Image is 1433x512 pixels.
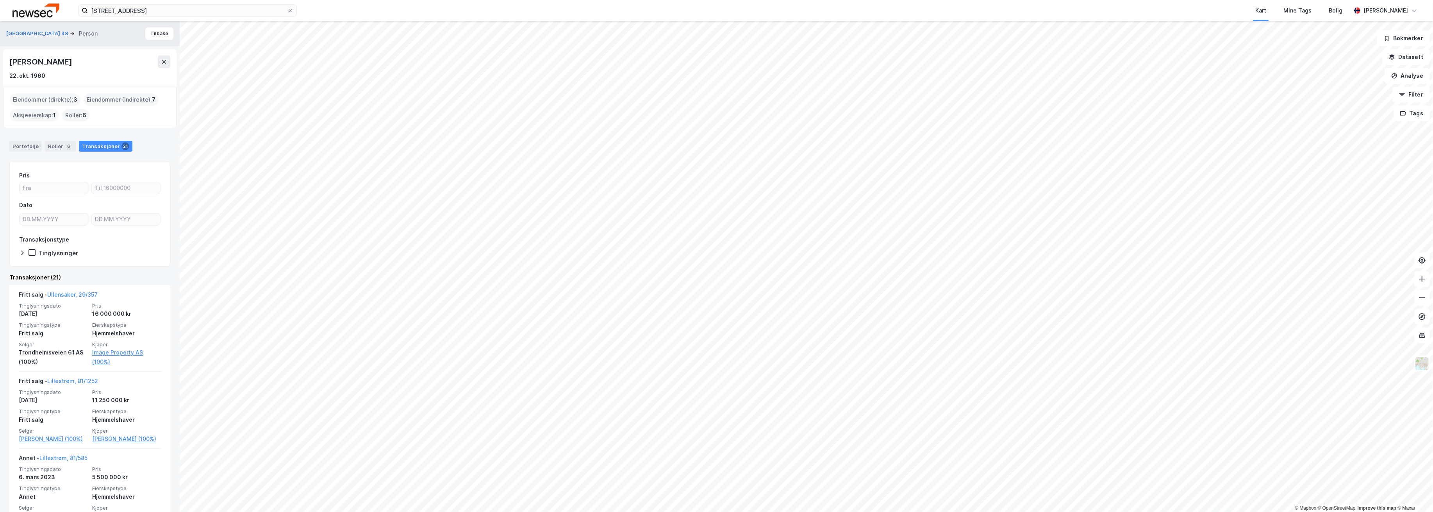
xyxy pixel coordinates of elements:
[45,141,76,152] div: Roller
[92,434,161,444] a: [PERSON_NAME] (100%)
[20,182,88,194] input: Fra
[9,273,170,282] div: Transaksjoner (21)
[1295,505,1316,511] a: Mapbox
[39,455,87,461] a: Lillestrøm, 81/585
[19,505,87,511] span: Selger
[92,341,161,348] span: Kjøper
[92,492,161,501] div: Hjemmelshaver
[92,428,161,434] span: Kjøper
[1392,87,1430,102] button: Filter
[88,5,287,16] input: Søk på adresse, matrikkel, gårdeiere, leietakere eller personer
[47,291,98,298] a: Ullensaker, 29/357
[1394,474,1433,512] div: Kontrollprogram for chat
[9,141,42,152] div: Portefølje
[92,473,161,482] div: 5 500 000 kr
[6,30,70,38] button: [GEOGRAPHIC_DATA] 48
[39,249,78,257] div: Tinglysninger
[9,55,73,68] div: [PERSON_NAME]
[1329,6,1342,15] div: Bolig
[19,290,98,303] div: Fritt salg -
[92,396,161,405] div: 11 250 000 kr
[19,303,87,309] span: Tinglysningsdato
[1385,68,1430,84] button: Analyse
[19,434,87,444] a: [PERSON_NAME] (100%)
[152,95,155,104] span: 7
[92,466,161,473] span: Pris
[1394,474,1433,512] iframe: Chat Widget
[92,415,161,424] div: Hjemmelshaver
[19,235,69,244] div: Transaksjonstype
[84,93,159,106] div: Eiendommer (Indirekte) :
[92,485,161,492] span: Eierskapstype
[92,213,160,225] input: DD.MM.YYYY
[145,27,173,40] button: Tilbake
[19,492,87,501] div: Annet
[1363,6,1408,15] div: [PERSON_NAME]
[19,473,87,482] div: 6. mars 2023
[92,408,161,415] span: Eierskapstype
[19,341,87,348] span: Selger
[19,485,87,492] span: Tinglysningstype
[10,93,80,106] div: Eiendommer (direkte) :
[19,322,87,328] span: Tinglysningstype
[19,466,87,473] span: Tinglysningsdato
[19,309,87,319] div: [DATE]
[82,111,86,120] span: 6
[65,142,73,150] div: 6
[121,142,129,150] div: 21
[73,95,77,104] span: 3
[19,389,87,396] span: Tinglysningsdato
[1255,6,1266,15] div: Kart
[20,213,88,225] input: DD.MM.YYYY
[79,29,98,38] div: Person
[92,309,161,319] div: 16 000 000 kr
[19,201,32,210] div: Dato
[92,322,161,328] span: Eierskapstype
[19,329,87,338] div: Fritt salg
[47,378,98,384] a: Lillestrøm, 81/1252
[19,171,30,180] div: Pris
[92,348,161,367] a: Image Property AS (100%)
[19,428,87,434] span: Selger
[1382,49,1430,65] button: Datasett
[9,71,45,81] div: 22. okt. 1960
[1358,505,1396,511] a: Improve this map
[12,4,59,17] img: newsec-logo.f6e21ccffca1b3a03d2d.png
[92,505,161,511] span: Kjøper
[1394,106,1430,121] button: Tags
[92,389,161,396] span: Pris
[92,182,160,194] input: Til 16000000
[19,396,87,405] div: [DATE]
[1415,356,1429,371] img: Z
[53,111,56,120] span: 1
[19,415,87,424] div: Fritt salg
[19,376,98,389] div: Fritt salg -
[92,303,161,309] span: Pris
[19,348,87,367] div: Trondheimsveien 61 AS (100%)
[1318,505,1356,511] a: OpenStreetMap
[10,109,59,122] div: Aksjeeierskap :
[79,141,132,152] div: Transaksjoner
[19,453,87,466] div: Annet -
[62,109,89,122] div: Roller :
[1283,6,1312,15] div: Mine Tags
[1377,30,1430,46] button: Bokmerker
[92,329,161,338] div: Hjemmelshaver
[19,408,87,415] span: Tinglysningstype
